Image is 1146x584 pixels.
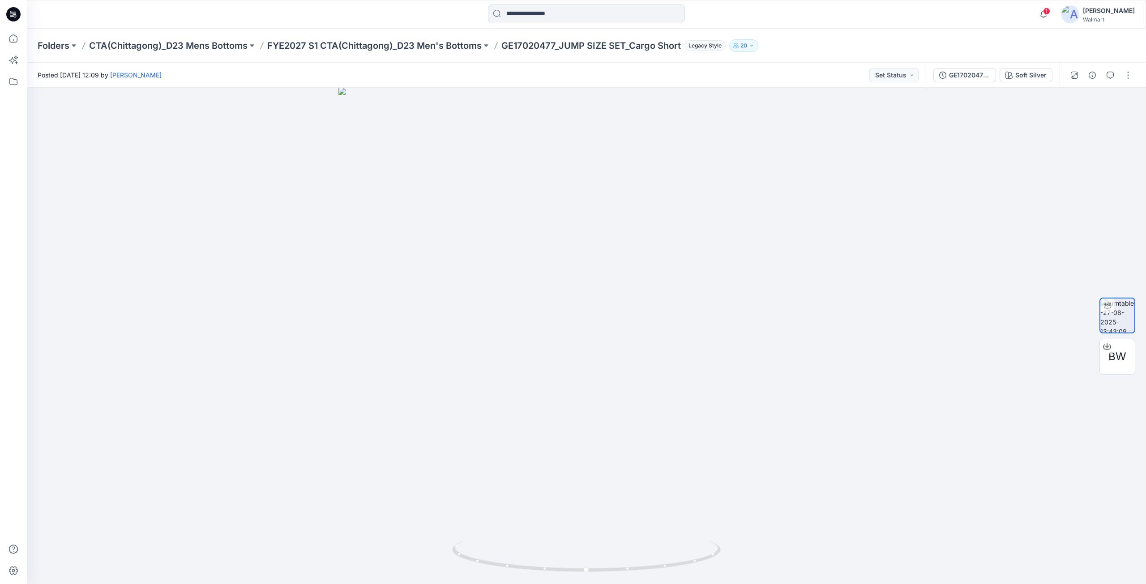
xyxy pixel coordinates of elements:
[933,68,996,82] button: GE17020477_GE Cargo Short
[89,39,248,52] a: CTA(Chittagong)_D23 Mens Bottoms
[1083,5,1135,16] div: [PERSON_NAME]
[1085,68,1099,82] button: Details
[1108,349,1126,365] span: BW
[1061,5,1079,23] img: avatar
[949,70,990,80] div: GE17020477_GE Cargo Short
[38,39,69,52] a: Folders
[1100,298,1134,332] img: turntable-27-08-2025-13:43:09
[729,39,758,52] button: 20
[267,39,482,52] a: FYE2027 S1 CTA(Chittagong)_D23 Men's Bottoms
[1083,16,1135,23] div: Walmart
[681,39,726,52] button: Legacy Style
[110,71,162,79] a: [PERSON_NAME]
[38,70,162,80] span: Posted [DATE] 12:09 by
[740,41,747,51] p: 20
[1015,70,1047,80] div: Soft Silver
[1000,68,1052,82] button: Soft Silver
[684,40,726,51] span: Legacy Style
[501,39,681,52] p: GE17020477_JUMP SIZE SET_Cargo Short
[1043,8,1050,15] span: 1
